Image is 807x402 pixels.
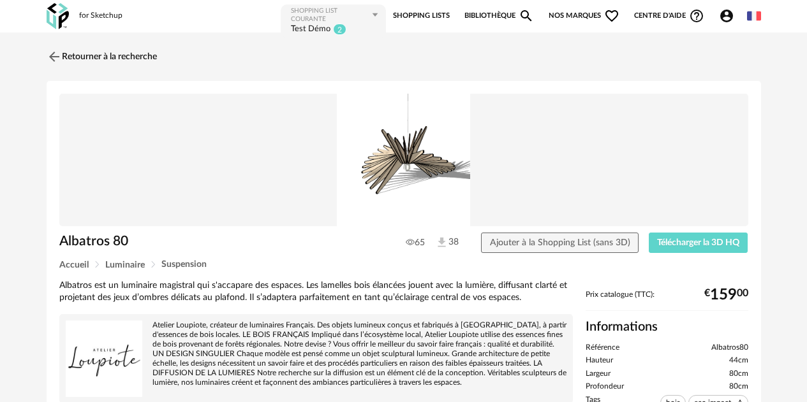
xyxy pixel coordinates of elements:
[586,319,748,335] h2: Informations
[481,233,639,253] button: Ajouter à la Shopping List (sans 3D)
[586,343,619,353] span: Référence
[586,290,748,311] div: Prix catalogue (TTC):
[729,355,748,366] span: 44cm
[406,237,425,248] span: 65
[711,343,748,353] span: Albatros80
[59,261,89,269] span: Accueil
[79,11,122,21] div: for Sketchup
[59,233,339,250] h1: Albatros 80
[719,8,740,24] span: Account Circle icon
[689,8,704,24] span: Help Circle Outline icon
[333,24,346,35] sup: 2
[586,369,611,379] span: Largeur
[634,8,705,24] span: Centre d'aideHelp Circle Outline icon
[657,238,739,247] span: Télécharger la 3D HQ
[604,8,619,24] span: Heart Outline icon
[704,291,748,299] div: € 00
[59,280,573,304] div: Albatros est un luminaire magistral qui s'accapare des espaces. Les lamelles bois élancées jouent...
[464,3,535,29] a: BibliothèqueMagnify icon
[586,355,613,366] span: Hauteur
[66,320,566,387] div: Atelier Loupiote, créateur de luminaires Français. Des objets lumineux conçus et fabriqués à [GEO...
[729,382,748,392] span: 80cm
[719,8,734,24] span: Account Circle icon
[435,236,448,249] img: Téléchargements
[47,43,157,71] a: Retourner à la recherche
[729,369,748,379] span: 80cm
[47,49,62,64] img: svg+xml;base64,PHN2ZyB3aWR0aD0iMjQiIGhlaWdodD0iMjQiIHZpZXdCb3g9IjAgMCAyNCAyNCIgZmlsbD0ibm9uZSIgeG...
[519,8,534,24] span: Magnify icon
[105,261,145,269] span: Luminaire
[161,260,207,269] span: Suspension
[291,7,371,24] div: Shopping List courante
[59,94,748,226] img: Product pack shot
[66,320,142,397] img: brand logo
[710,291,737,299] span: 159
[549,3,620,29] span: Nos marques
[649,233,748,253] button: Télécharger la 3D HQ
[291,24,330,36] div: Test Démo
[747,9,761,23] img: fr
[59,260,748,269] div: Breadcrumb
[435,236,459,249] span: 38
[490,238,630,247] span: Ajouter à la Shopping List (sans 3D)
[586,382,624,392] span: Profondeur
[393,3,450,29] a: Shopping Lists
[47,3,69,29] img: OXP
